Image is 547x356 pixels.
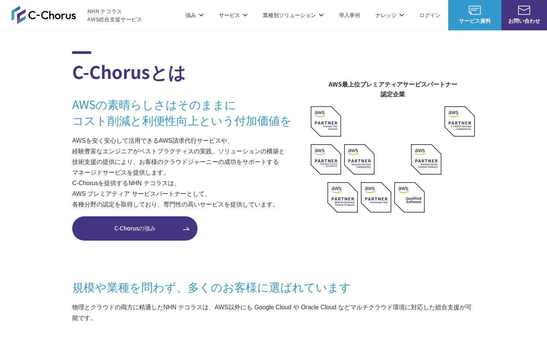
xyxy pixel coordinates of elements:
[518,6,530,15] img: お問い合わせ
[72,302,475,323] p: 物理とクラウドの両方に精通したNHN テコラスは、AWS以外にも Google Cloud や Oracle Cloud などマルチクラウド環境に対応した総合支援が可能です。
[263,11,324,19] p: 業種別ソリューション
[72,216,198,241] a: C-Chorusの強み
[72,135,311,210] p: AWSを安く安心して活用できるAWS請求代行サービスや、 経験豊富なエンジニアがベストプラクティスの実践、ソリューションの構築と 技術支援の提供により、お客様のクラウドジャーニーの成功をサポート...
[72,279,475,295] h3: 規模や業種を問わず、 多くのお客様に選ばれています
[311,79,475,99] figcaption: AWS最上位プレミアティアサービスパートナー 認定企業
[219,11,248,19] p: サービス
[72,51,311,85] h2: C-Chorusとは
[501,17,547,25] span: お問い合わせ
[375,11,404,19] p: ナレッジ
[87,7,142,23] span: NHN テコラス AWS総合支援サービス
[72,96,311,128] h3: AWSの素晴らしさはそのままに コスト削減と利便性向上という付加価値を
[469,6,481,15] img: AWS総合支援サービス C-Chorus サービス資料
[448,17,501,25] span: サービス資料
[339,11,360,19] a: 導入事例
[11,6,142,24] a: AWS総合支援サービス C-Chorus NHN テコラスAWS総合支援サービス
[11,6,76,24] img: AWS総合支援サービス C-Chorus
[419,11,441,19] a: ログイン
[185,11,204,19] p: 強み
[72,224,198,233] span: C-Chorusの強み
